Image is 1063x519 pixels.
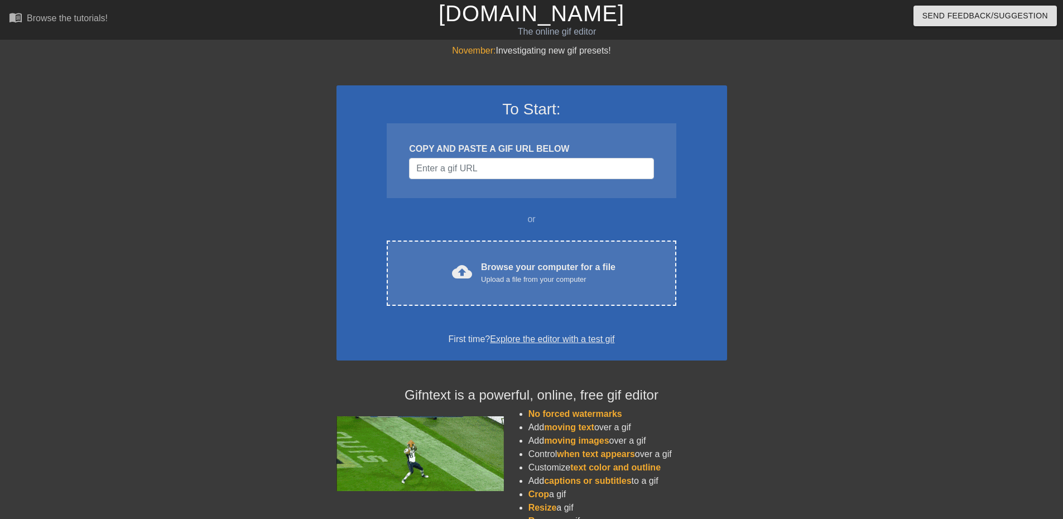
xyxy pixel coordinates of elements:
[9,11,22,24] span: menu_book
[528,489,549,499] span: Crop
[528,501,727,515] li: a gif
[490,334,614,344] a: Explore the editor with a test gif
[528,421,727,434] li: Add over a gif
[481,261,615,285] div: Browse your computer for a file
[528,503,557,512] span: Resize
[27,13,108,23] div: Browse the tutorials!
[409,142,653,156] div: COPY AND PASTE A GIF URL BELOW
[528,461,727,474] li: Customize
[528,448,727,461] li: Control over a gif
[544,476,631,486] span: captions or subtitles
[481,274,615,285] div: Upload a file from your computer
[9,11,108,28] a: Browse the tutorials!
[336,387,727,403] h4: Gifntext is a powerful, online, free gif editor
[528,474,727,488] li: Add to a gif
[913,6,1057,26] button: Send Feedback/Suggestion
[336,44,727,57] div: Investigating new gif presets!
[439,1,624,26] a: [DOMAIN_NAME]
[528,409,622,419] span: No forced watermarks
[570,463,661,472] span: text color and outline
[544,436,609,445] span: moving images
[360,25,754,39] div: The online gif editor
[452,262,472,282] span: cloud_upload
[409,158,653,179] input: Username
[557,449,635,459] span: when text appears
[336,416,504,491] img: football_small.gif
[528,434,727,448] li: Add over a gif
[351,333,713,346] div: First time?
[544,422,594,432] span: moving text
[452,46,496,55] span: November:
[528,488,727,501] li: a gif
[351,100,713,119] h3: To Start:
[365,213,698,226] div: or
[922,9,1048,23] span: Send Feedback/Suggestion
